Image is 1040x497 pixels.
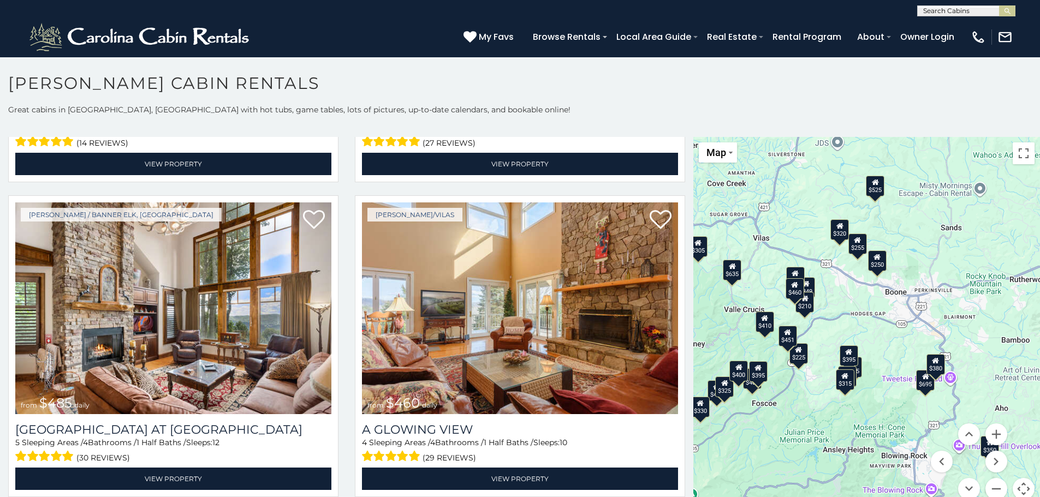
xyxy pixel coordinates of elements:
[76,136,128,150] span: (14 reviews)
[362,422,678,437] a: A Glowing View
[895,27,960,46] a: Owner Login
[840,345,858,366] div: $395
[796,291,815,312] div: $210
[926,354,945,375] div: $380
[15,422,331,437] a: [GEOGRAPHIC_DATA] at [GEOGRAPHIC_DATA]
[708,380,726,400] div: $400
[463,30,516,44] a: My Favs
[15,438,20,447] span: 5
[723,259,742,280] div: $635
[27,21,254,53] img: White-1-2.png
[691,397,710,417] div: $330
[958,423,980,445] button: Move up
[650,209,671,232] a: Add to favorites
[836,369,854,390] div: $315
[997,29,1013,45] img: mail-regular-white.png
[367,401,384,409] span: from
[367,208,462,221] a: [PERSON_NAME]/Vilas
[386,395,420,411] span: $460
[971,29,986,45] img: phone-regular-white.png
[362,202,678,414] a: A Glowing View from $460 daily
[527,27,606,46] a: Browse Rentals
[560,438,567,447] span: 10
[362,438,367,447] span: 4
[838,366,857,387] div: $480
[484,438,533,447] span: 1 Half Baths /
[848,233,867,254] div: $255
[21,208,222,221] a: [PERSON_NAME] / Banner Elk, [GEOGRAPHIC_DATA]
[831,219,849,240] div: $320
[15,202,331,414] img: Ridge Haven Lodge at Echota
[716,376,734,397] div: $325
[362,437,678,465] div: Sleeping Areas / Bathrooms / Sleeps:
[985,451,1007,472] button: Move right
[702,27,762,46] a: Real Estate
[362,153,678,175] a: View Property
[362,468,678,490] a: View Property
[21,401,37,409] span: from
[730,360,748,381] div: $400
[1013,142,1035,164] button: Toggle fullscreen view
[789,343,808,363] div: $225
[689,236,708,257] div: $305
[303,209,325,232] a: Add to favorites
[15,422,331,437] h3: Ridge Haven Lodge at Echota
[706,147,726,158] span: Map
[778,325,797,346] div: $451
[430,438,435,447] span: 4
[611,27,697,46] a: Local Area Guide
[136,438,186,447] span: 1 Half Baths /
[15,437,331,465] div: Sleeping Areas / Bathrooms / Sleeps:
[767,27,847,46] a: Rental Program
[749,361,768,382] div: $395
[15,468,331,490] a: View Property
[362,202,678,414] img: A Glowing View
[786,266,805,287] div: $565
[74,401,90,409] span: daily
[76,451,130,465] span: (30 reviews)
[756,312,774,332] div: $410
[866,176,885,196] div: $525
[422,401,437,409] span: daily
[985,423,1007,445] button: Zoom in
[852,27,890,46] a: About
[699,142,737,163] button: Change map style
[868,250,887,271] div: $250
[917,369,935,390] div: $695
[931,451,953,472] button: Move left
[83,438,88,447] span: 4
[744,368,762,388] div: $485
[479,30,514,44] span: My Favs
[423,451,476,465] span: (29 reviews)
[15,202,331,414] a: Ridge Haven Lodge at Echota from $485 daily
[797,277,816,298] div: $349
[786,278,804,298] div: $460
[423,136,476,150] span: (27 reviews)
[212,438,219,447] span: 12
[15,153,331,175] a: View Property
[39,395,72,411] span: $485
